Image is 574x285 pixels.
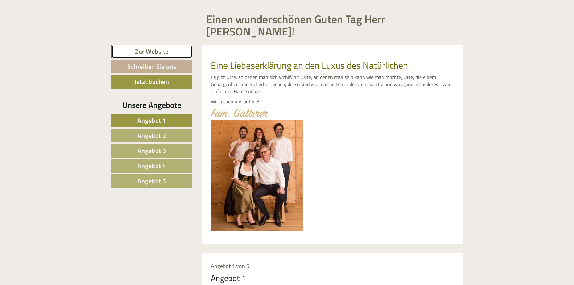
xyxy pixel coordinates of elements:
[211,262,249,270] span: Angebot 1 von 5
[248,88,260,95] em: home.
[211,98,454,105] p: Wir freuen uns auf Sie!
[111,75,192,89] a: Jetzt buchen
[137,161,166,171] span: Angebot 4
[111,99,192,111] div: Unsere Angebote
[137,116,166,125] span: Angebot 1
[137,146,166,155] span: Angebot 3
[111,45,192,58] a: Zur Website
[211,120,303,231] img: image
[211,272,246,284] div: Angebot 1
[137,131,166,140] span: Angebot 2
[111,60,192,73] a: Schreiben Sie uns
[211,58,408,72] span: Eine Liebeserklärung an den Luxus des Natürlichen
[206,13,458,37] h1: Einen wunderschönen Guten Tag Herr [PERSON_NAME]!
[211,108,269,117] img: image
[137,176,166,186] span: Angebot 5
[211,74,454,95] p: Es gibt Orte, an denen man sich wohlfühlt. Orte, an denen man sein kann wie man möchte; Orte, die...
